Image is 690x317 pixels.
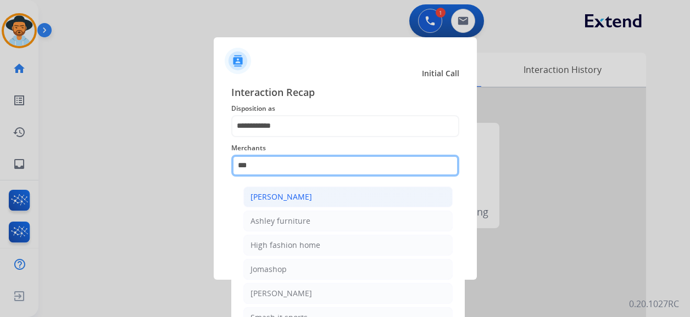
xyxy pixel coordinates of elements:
[231,84,459,102] span: Interaction Recap
[231,141,459,155] span: Merchants
[251,288,312,299] div: [PERSON_NAME]
[225,48,251,74] img: contactIcon
[251,216,310,227] div: Ashley furniture
[251,264,287,275] div: Jomashop
[251,240,320,251] div: High fashion home
[422,68,459,79] span: Initial Call
[629,297,679,310] p: 0.20.1027RC
[231,102,459,115] span: Disposition as
[251,191,312,202] div: [PERSON_NAME]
